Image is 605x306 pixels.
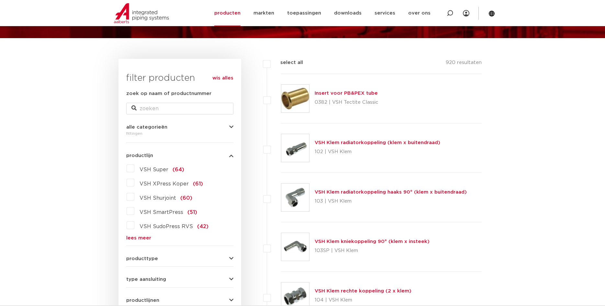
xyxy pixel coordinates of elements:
[315,147,440,157] p: 102 | VSH Klem
[315,140,440,145] a: VSH Klem radiatorkoppeling (klem x buitendraad)
[315,289,411,293] a: VSH Klem rechte koppeling (2 x klem)
[126,256,233,261] button: producttype
[315,190,467,195] a: VSH Klem radiatorkoppeling haaks 90° (klem x buitendraad)
[281,184,309,211] img: Thumbnail for VSH Klem radiatorkoppeling haaks 90° (klem x buitendraad)
[140,224,193,229] span: VSH SudoPress RVS
[315,239,430,244] a: VSH Klem kniekoppeling 90° (klem x insteek)
[126,103,233,114] input: zoeken
[212,74,233,82] a: wis alles
[126,125,167,130] span: alle categorieën
[281,233,309,261] img: Thumbnail for VSH Klem kniekoppeling 90° (klem x insteek)
[126,277,233,282] button: type aansluiting
[315,246,430,256] p: 103SP | VSH Klem
[271,59,303,67] label: select all
[126,72,233,85] h3: filter producten
[140,210,183,215] span: VSH SmartPress
[126,256,158,261] span: producttype
[140,181,189,186] span: VSH XPress Koper
[126,153,233,158] button: productlijn
[126,298,233,303] button: productlijnen
[281,85,309,112] img: Thumbnail for Insert voor PB&PEX tube
[126,298,159,303] span: productlijnen
[173,167,184,172] span: (64)
[140,195,176,201] span: VSH Shurjoint
[180,195,192,201] span: (60)
[126,90,211,98] label: zoek op naam of productnummer
[126,236,233,240] a: lees meer
[281,134,309,162] img: Thumbnail for VSH Klem radiatorkoppeling (klem x buitendraad)
[187,210,197,215] span: (51)
[446,59,482,69] p: 920 resultaten
[126,125,233,130] button: alle categorieën
[197,224,208,229] span: (42)
[315,295,411,305] p: 104 | VSH Klem
[126,277,166,282] span: type aansluiting
[315,97,378,108] p: 0382 | VSH Tectite Classic
[315,196,467,206] p: 103 | VSH Klem
[140,167,168,172] span: VSH Super
[193,181,203,186] span: (61)
[126,130,233,137] div: fittingen
[315,91,378,96] a: Insert voor PB&PEX tube
[126,153,153,158] span: productlijn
